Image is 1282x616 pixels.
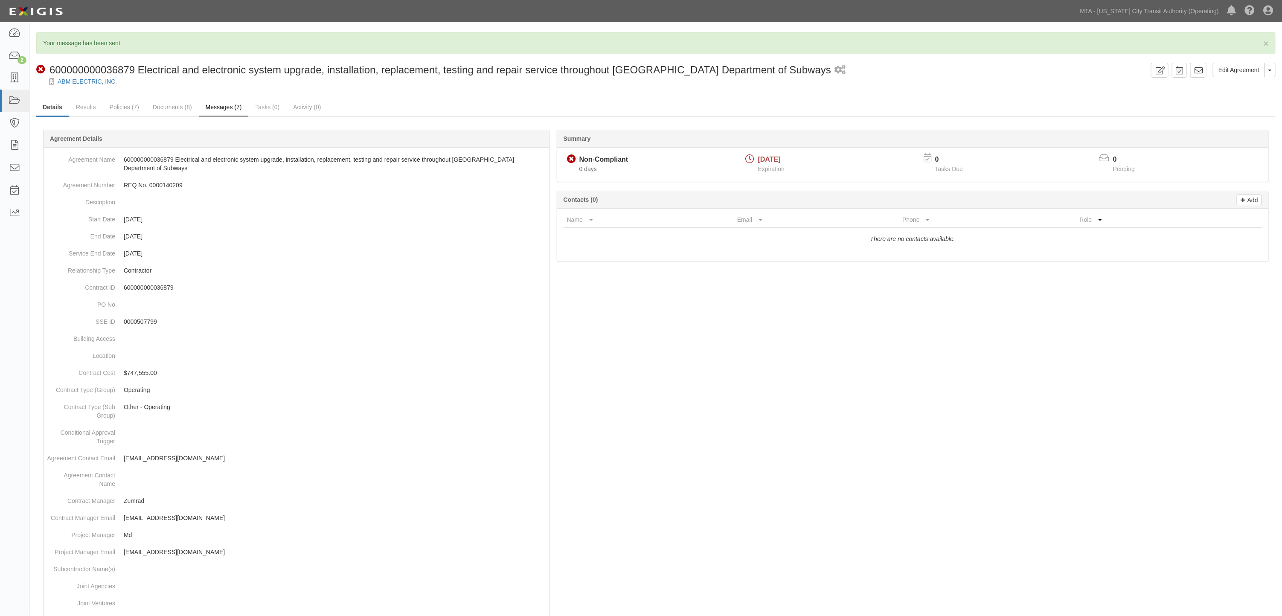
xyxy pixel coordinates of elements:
[47,151,115,164] dt: Agreement Name
[43,39,1269,47] p: Your message has been sent.
[47,262,546,279] dd: Contractor
[199,99,248,117] a: Messages (7)
[124,531,546,539] p: Md
[1245,195,1258,205] p: Add
[47,228,115,241] dt: End Date
[1113,166,1135,172] span: Pending
[47,245,115,258] dt: Service End Date
[47,467,115,488] dt: Agreement Contact Name
[47,262,115,275] dt: Relationship Type
[758,166,785,172] span: Expiration
[124,514,546,522] p: [EMAIL_ADDRESS][DOMAIN_NAME]
[47,177,546,194] dd: REQ No. 0000140209
[146,99,198,116] a: Documents (8)
[1264,38,1269,48] span: ×
[47,211,115,224] dt: Start Date
[124,317,546,326] p: 0000507799
[47,543,115,556] dt: Project Manager Email
[124,497,546,505] p: Zumrad
[47,347,115,360] dt: Location
[935,155,974,165] p: 0
[47,151,546,177] dd: 600000000036879 Electrical and electronic system upgrade, installation, replacement, testing and ...
[70,99,102,116] a: Results
[47,578,115,590] dt: Joint Agencies
[47,424,115,445] dt: Conditional Approval Trigger
[1076,212,1228,228] th: Role
[124,548,546,556] p: [EMAIL_ADDRESS][DOMAIN_NAME]
[17,56,26,64] div: 2
[564,212,734,228] th: Name
[36,99,69,117] a: Details
[124,454,546,462] p: [EMAIL_ADDRESS][DOMAIN_NAME]
[50,135,102,142] b: Agreement Details
[47,177,115,189] dt: Agreement Number
[36,63,831,77] div: 600000000036879 Electrical and electronic system upgrade, installation, replacement, testing and ...
[47,245,546,262] dd: [DATE]
[124,283,546,292] p: 600000000036879
[47,330,115,343] dt: Building Access
[1113,155,1145,165] p: 0
[564,135,591,142] b: Summary
[935,166,963,172] span: Tasks Due
[47,595,115,607] dt: Joint Ventures
[47,279,115,292] dt: Contract ID
[758,156,781,163] span: [DATE]
[1245,6,1255,16] i: Help Center - Complianz
[47,296,115,309] dt: PO No
[36,65,45,74] i: Non-Compliant
[834,66,846,75] i: 1 scheduled workflow
[47,313,115,326] dt: SSE ID
[1264,39,1269,48] button: Close
[124,403,546,411] p: Other - Operating
[47,194,115,206] dt: Description
[249,99,286,116] a: Tasks (0)
[47,228,546,245] dd: [DATE]
[58,78,117,85] a: ABM ELECTRIC, INC.
[734,212,899,228] th: Email
[579,166,597,172] span: Since 10/08/2025
[47,398,115,420] dt: Contract Type (Sub Group)
[287,99,327,116] a: Activity (0)
[47,364,115,377] dt: Contract Cost
[47,381,115,394] dt: Contract Type (Group)
[103,99,145,116] a: Policies (7)
[1213,63,1265,77] a: Edit Agreement
[1076,3,1223,20] a: MTA - [US_STATE] City Transit Authority (Operating)
[47,509,115,522] dt: Contract Manager Email
[6,4,65,19] img: logo-5460c22ac91f19d4615b14bd174203de0afe785f0fc80cf4dbbc73dc1793850b.png
[870,235,955,242] i: There are no contacts available.
[564,196,598,203] b: Contacts (0)
[47,526,115,539] dt: Project Manager
[579,155,628,165] div: Non-Compliant
[47,561,115,573] dt: Subcontractor Name(s)
[49,64,831,76] span: 600000000036879 Electrical and electronic system upgrade, installation, replacement, testing and ...
[124,386,546,394] p: Operating
[47,450,115,462] dt: Agreement Contact Email
[1237,195,1262,205] a: Add
[47,492,115,505] dt: Contract Manager
[124,369,546,377] p: $747,555.00
[899,212,1076,228] th: Phone
[567,155,576,164] i: Non-Compliant
[47,211,546,228] dd: [DATE]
